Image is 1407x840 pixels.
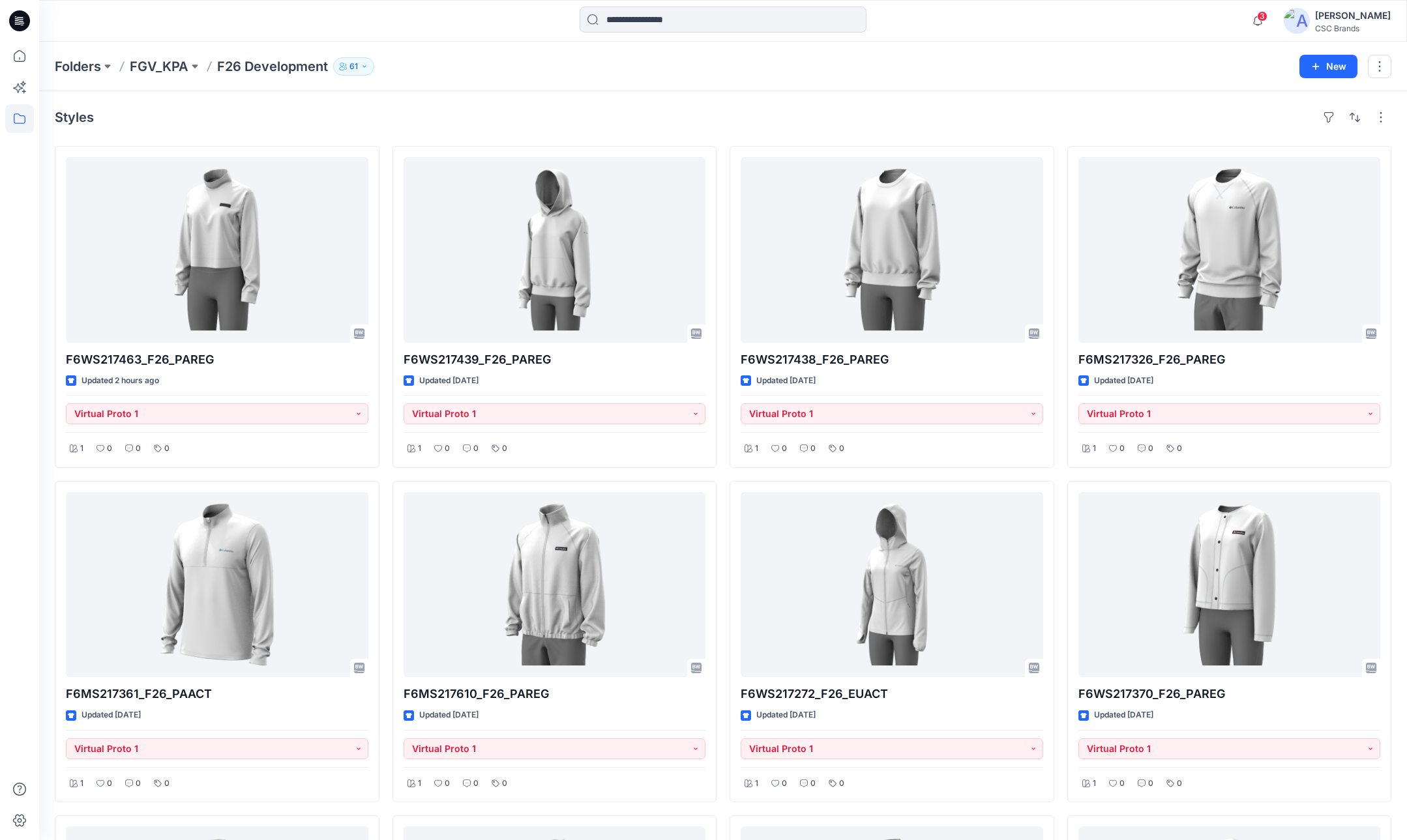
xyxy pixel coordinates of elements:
p: 0 [1148,442,1153,456]
p: 0 [164,777,170,790]
p: Updated [DATE] [419,708,479,722]
p: 0 [1177,442,1182,456]
p: Updated [DATE] [419,374,479,388]
p: 0 [782,777,787,790]
p: F6WS217439_F26_PAREG [404,351,706,369]
a: F6WS217439_F26_PAREG [404,157,706,343]
p: 1 [755,777,758,790]
a: F6MS217326_F26_PAREG [1078,157,1381,343]
p: F6MS217610_F26_PAREG [404,685,706,703]
p: 0 [839,777,844,790]
p: 0 [136,442,141,456]
p: 0 [1119,442,1125,456]
a: F6WS217272_F26_EUACT [741,492,1043,678]
a: FGV_KPA [130,57,188,76]
p: F6MS217326_F26_PAREG [1078,351,1381,369]
button: New [1299,55,1357,78]
p: 1 [755,442,758,456]
p: F6WS217370_F26_PAREG [1078,685,1381,703]
p: 0 [445,777,450,790]
p: 0 [810,777,816,790]
button: 61 [333,57,374,76]
p: 0 [164,442,170,456]
p: 0 [445,442,450,456]
p: Updated [DATE] [1094,374,1153,388]
a: F6WS217438_F26_PAREG [741,157,1043,343]
p: 1 [1093,442,1096,456]
a: F6MS217361_F26_PAACT [66,492,368,678]
p: 1 [418,777,421,790]
a: F6WS217370_F26_PAREG [1078,492,1381,678]
div: [PERSON_NAME] [1315,8,1391,23]
p: 0 [473,442,479,456]
p: 1 [80,777,83,790]
a: Folders [55,57,101,76]
div: CSC Brands [1315,23,1391,33]
p: F6WS217272_F26_EUACT [741,685,1043,703]
p: 0 [839,442,844,456]
p: 0 [107,442,112,456]
span: 3 [1257,11,1267,22]
p: 0 [136,777,141,790]
p: 1 [1093,777,1096,790]
p: 0 [1177,777,1182,790]
p: 1 [80,442,83,456]
p: 0 [473,777,479,790]
p: 0 [502,442,507,456]
p: Updated [DATE] [81,708,141,722]
p: Updated [DATE] [756,374,816,388]
a: F6MS217610_F26_PAREG [404,492,706,678]
h4: Styles [55,109,94,125]
p: F6MS217361_F26_PAACT [66,685,368,703]
p: Updated 2 hours ago [81,374,159,388]
p: 0 [107,777,112,790]
img: avatar [1284,8,1310,34]
p: 0 [1148,777,1153,790]
p: 0 [782,442,787,456]
p: 0 [810,442,816,456]
p: Updated [DATE] [1094,708,1153,722]
p: 61 [349,59,358,74]
a: F6WS217463_F26_PAREG [66,157,368,343]
p: F6WS217463_F26_PAREG [66,351,368,369]
p: F26 Development [217,57,328,76]
p: 0 [1119,777,1125,790]
p: F6WS217438_F26_PAREG [741,351,1043,369]
p: 1 [418,442,421,456]
p: 0 [502,777,507,790]
p: Updated [DATE] [756,708,816,722]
